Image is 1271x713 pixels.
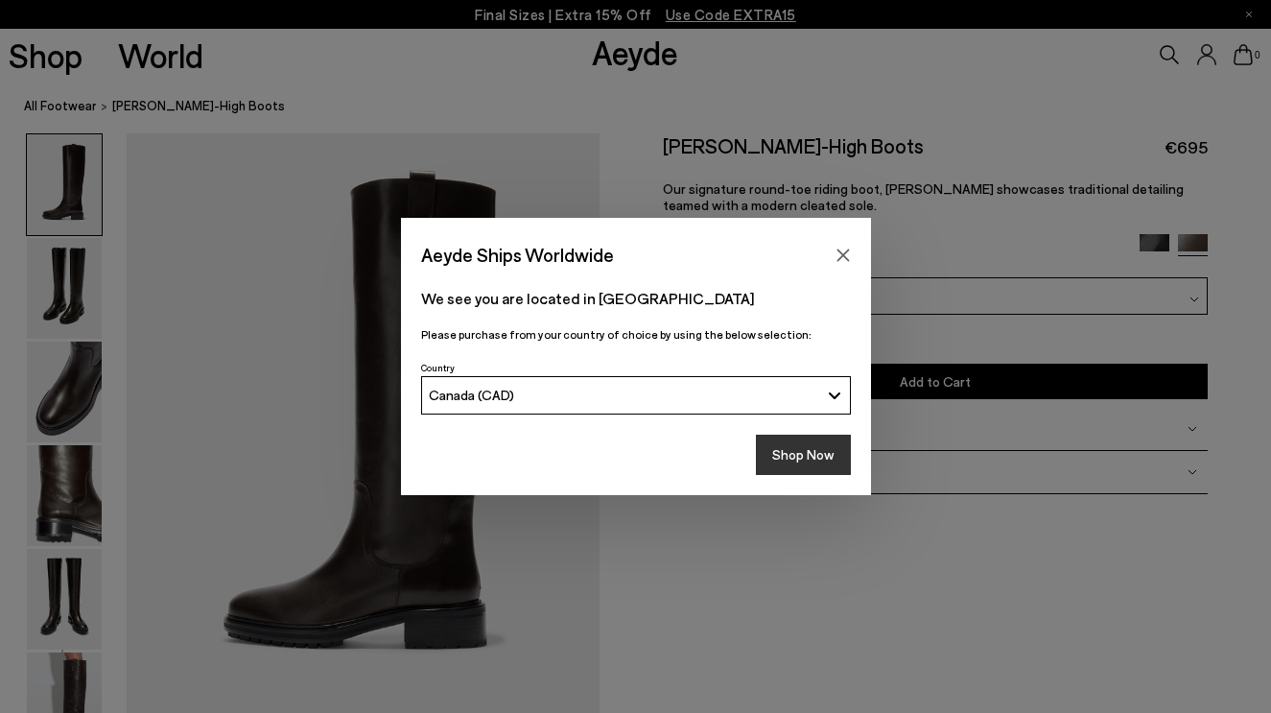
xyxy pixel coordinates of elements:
[421,238,614,272] span: Aeyde Ships Worldwide
[756,435,851,475] button: Shop Now
[421,287,851,310] p: We see you are located in [GEOGRAPHIC_DATA]
[421,362,455,373] span: Country
[829,241,858,270] button: Close
[429,387,514,403] span: Canada (CAD)
[421,325,851,344] p: Please purchase from your country of choice by using the below selection:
